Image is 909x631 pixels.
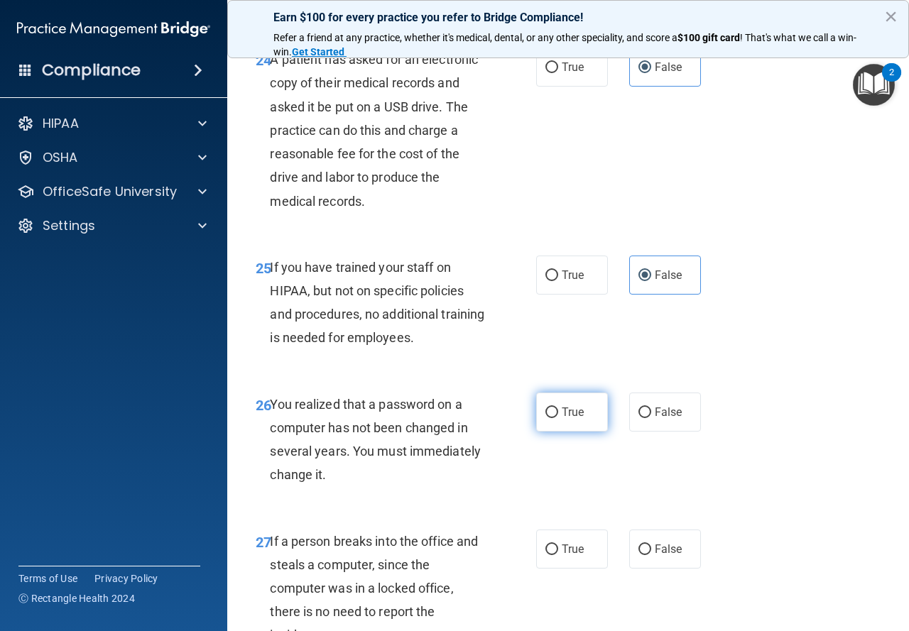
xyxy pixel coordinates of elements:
[256,397,271,414] span: 26
[638,62,651,73] input: False
[43,217,95,234] p: Settings
[256,260,271,277] span: 25
[655,60,682,74] span: False
[838,533,892,587] iframe: Drift Widget Chat Controller
[292,46,347,57] a: Get Started
[655,542,682,556] span: False
[655,405,682,419] span: False
[256,534,271,551] span: 27
[17,183,207,200] a: OfficeSafe University
[17,149,207,166] a: OSHA
[638,270,651,281] input: False
[273,32,856,57] span: ! That's what we call a win-win.
[43,115,79,132] p: HIPAA
[18,591,135,605] span: Ⓒ Rectangle Health 2024
[884,5,898,28] button: Close
[292,46,344,57] strong: Get Started
[545,62,558,73] input: True
[256,52,271,69] span: 24
[638,407,651,418] input: False
[17,217,207,234] a: Settings
[270,397,481,483] span: You realized that a password on a computer has not been changed in several years. You must immedi...
[562,268,584,282] span: True
[889,72,894,91] div: 2
[545,270,558,281] input: True
[545,407,558,418] input: True
[655,268,682,282] span: False
[270,260,484,346] span: If you have trained your staff on HIPAA, but not on specific policies and procedures, no addition...
[273,11,863,24] p: Earn $100 for every practice you refer to Bridge Compliance!
[94,571,158,586] a: Privacy Policy
[17,15,210,43] img: PMB logo
[43,183,177,200] p: OfficeSafe University
[545,544,558,555] input: True
[562,405,584,419] span: True
[562,542,584,556] span: True
[43,149,78,166] p: OSHA
[273,32,677,43] span: Refer a friend at any practice, whether it's medical, dental, or any other speciality, and score a
[677,32,740,43] strong: $100 gift card
[638,544,651,555] input: False
[853,64,895,106] button: Open Resource Center, 2 new notifications
[18,571,77,586] a: Terms of Use
[42,60,141,80] h4: Compliance
[562,60,584,74] span: True
[17,115,207,132] a: HIPAA
[270,52,478,208] span: A patient has asked for an electronic copy of their medical records and asked it be put on a USB ...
